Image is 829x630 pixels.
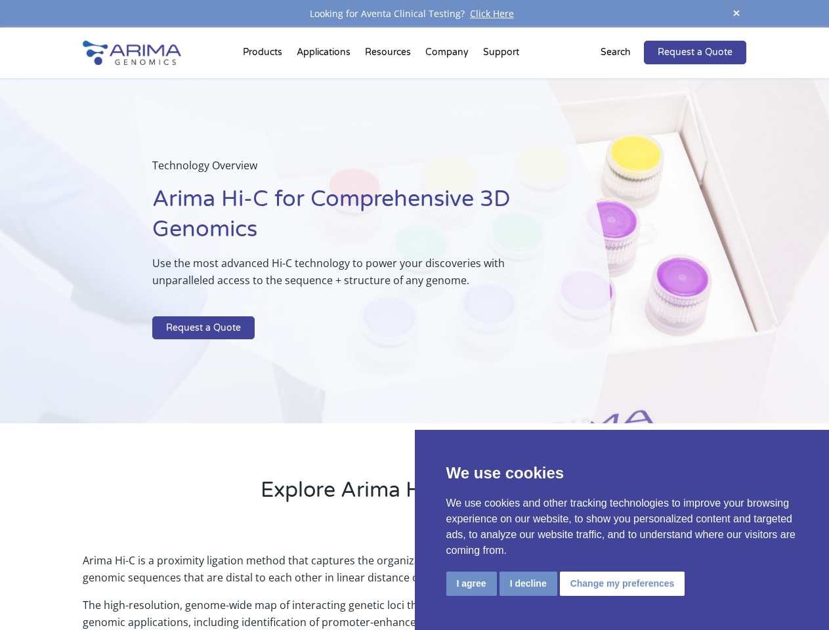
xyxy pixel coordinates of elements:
div: Looking for Aventa Clinical Testing? [83,5,746,22]
button: Change my preferences [560,572,685,596]
p: We use cookies and other tracking technologies to improve your browsing experience on our website... [446,495,798,558]
a: Click Here [465,7,519,20]
h1: Arima Hi-C for Comprehensive 3D Genomics [152,184,544,255]
p: Technology Overview [152,157,544,184]
button: I agree [446,572,497,596]
button: I decline [500,572,557,596]
a: Request a Quote [644,41,746,64]
p: Arima Hi-C is a proximity ligation method that captures the organizational structure of chromatin... [83,552,746,597]
h2: Explore Arima Hi-C Technology [83,476,746,515]
p: Search [601,44,631,61]
p: Use the most advanced Hi-C technology to power your discoveries with unparalleled access to the s... [152,255,544,299]
a: Request a Quote [152,316,255,340]
img: Arima-Genomics-logo [83,41,181,65]
p: We use cookies [446,461,798,485]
